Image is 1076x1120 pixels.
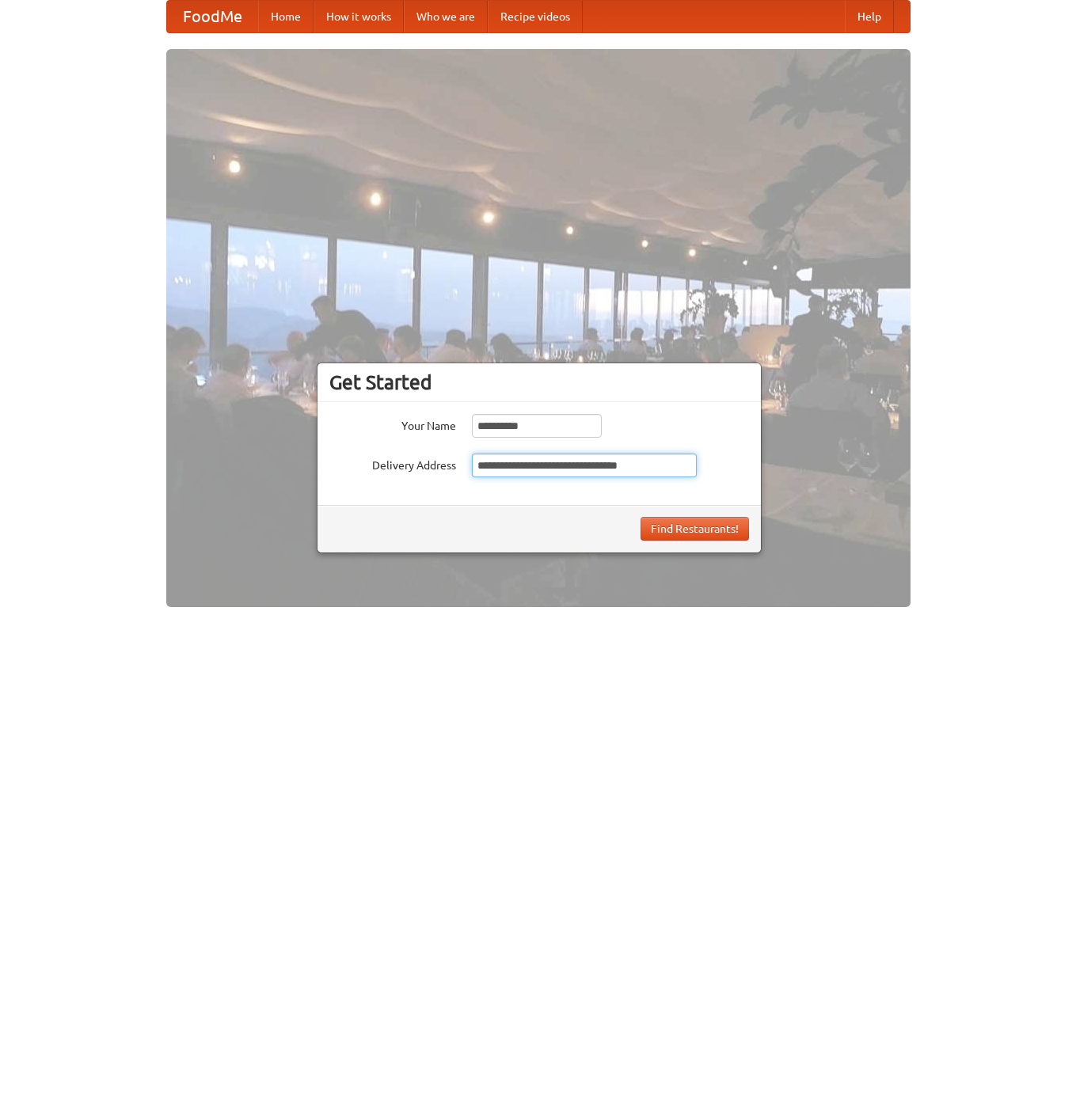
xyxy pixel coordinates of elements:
h3: Get Started [329,370,749,394]
a: FoodMe [167,1,258,32]
label: Your Name [329,414,456,434]
a: Help [845,1,894,32]
a: Home [258,1,314,32]
a: How it works [314,1,404,32]
label: Delivery Address [329,454,456,473]
a: Who we are [404,1,488,32]
button: Find Restaurants! [641,517,749,541]
a: Recipe videos [488,1,583,32]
